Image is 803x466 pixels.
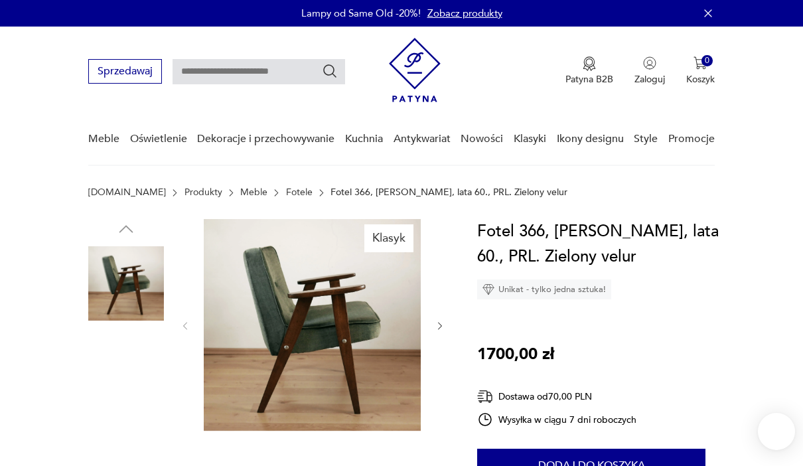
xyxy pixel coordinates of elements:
[88,331,164,406] img: Zdjęcie produktu Fotel 366, Chierowski, lata 60., PRL. Zielony velur
[477,388,636,405] div: Dostawa od 70,00 PLN
[286,187,313,198] a: Fotele
[345,114,383,165] a: Kuchnia
[88,187,166,198] a: [DOMAIN_NAME]
[130,114,187,165] a: Oświetlenie
[634,56,665,86] button: Zaloguj
[686,56,715,86] button: 0Koszyk
[565,56,613,86] a: Ikona medaluPatyna B2B
[482,283,494,295] img: Ikona diamentu
[88,59,162,84] button: Sprzedawaj
[197,114,334,165] a: Dekoracje i przechowywanie
[461,114,503,165] a: Nowości
[301,7,421,20] p: Lampy od Same Old -20%!
[184,187,222,198] a: Produkty
[88,114,119,165] a: Meble
[477,342,554,367] p: 1700,00 zł
[88,246,164,321] img: Zdjęcie produktu Fotel 366, Chierowski, lata 60., PRL. Zielony velur
[694,56,707,70] img: Ikona koszyka
[634,114,658,165] a: Style
[643,56,656,70] img: Ikonka użytkownika
[240,187,267,198] a: Meble
[427,7,502,20] a: Zobacz produkty
[330,187,567,198] p: Fotel 366, [PERSON_NAME], lata 60., PRL. Zielony velur
[583,56,596,71] img: Ikona medalu
[668,114,715,165] a: Promocje
[364,224,413,252] div: Klasyk
[477,219,728,270] h1: Fotel 366, [PERSON_NAME], lata 60., PRL. Zielony velur
[686,73,715,86] p: Koszyk
[634,73,665,86] p: Zaloguj
[477,279,611,299] div: Unikat - tylko jedna sztuka!
[477,412,636,427] div: Wysyłka w ciągu 7 dni roboczych
[758,413,795,450] iframe: Smartsupp widget button
[88,68,162,77] a: Sprzedawaj
[394,114,451,165] a: Antykwariat
[322,63,338,79] button: Szukaj
[477,388,493,405] img: Ikona dostawy
[557,114,624,165] a: Ikony designu
[701,55,713,66] div: 0
[204,219,421,431] img: Zdjęcie produktu Fotel 366, Chierowski, lata 60., PRL. Zielony velur
[514,114,546,165] a: Klasyki
[565,73,613,86] p: Patyna B2B
[565,56,613,86] button: Patyna B2B
[389,38,441,102] img: Patyna - sklep z meblami i dekoracjami vintage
